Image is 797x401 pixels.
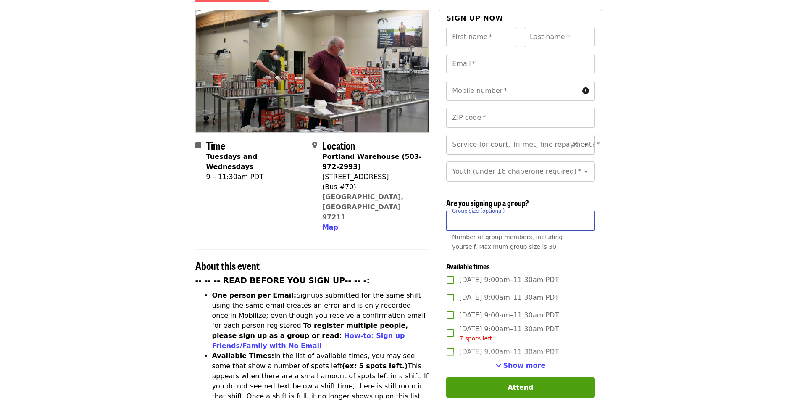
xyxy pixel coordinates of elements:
[452,208,505,214] span: Group size (optional)
[322,153,422,171] strong: Portland Warehouse (503-972-2993)
[446,261,490,272] span: Available times
[446,197,529,208] span: Are you signing up a group?
[459,335,492,342] span: 7 spots left
[446,211,594,231] input: [object Object]
[206,138,225,153] span: Time
[446,81,579,101] input: Mobile number
[446,14,503,22] span: Sign up now
[322,222,338,232] button: Map
[580,166,592,177] button: Open
[212,290,429,351] li: Signups submitted for the same shift using the same email creates an error and is only recorded o...
[524,27,595,47] input: Last name
[322,223,338,231] span: Map
[195,141,201,149] i: calendar icon
[580,139,592,150] button: Open
[496,361,546,371] button: See more timeslots
[446,27,517,47] input: First name
[212,332,405,350] a: How-to: Sign up Friends/Family with No Email
[195,258,260,273] span: About this event
[196,10,429,132] img: Oct/Nov/Dec - Portland: Repack/Sort (age 16+) organized by Oregon Food Bank
[459,310,559,320] span: [DATE] 9:00am–11:30am PDT
[342,362,408,370] strong: (ex: 5 spots left.)
[446,108,594,128] input: ZIP code
[212,322,408,340] strong: To register multiple people, please sign up as a group or read:
[582,87,589,95] i: circle-info icon
[459,347,559,357] span: [DATE] 9:00am–11:30am PDT
[446,377,594,398] button: Attend
[322,193,404,221] a: [GEOGRAPHIC_DATA], [GEOGRAPHIC_DATA] 97211
[459,324,559,343] span: [DATE] 9:00am–11:30am PDT
[322,182,422,192] div: (Bus #70)
[206,172,305,182] div: 9 – 11:30am PDT
[503,361,546,369] span: Show more
[459,293,559,303] span: [DATE] 9:00am–11:30am PDT
[206,153,258,171] strong: Tuesdays and Wednesdays
[212,352,274,360] strong: Available Times:
[195,276,370,285] strong: -- -- -- READ BEFORE YOU SIGN UP-- -- -:
[569,139,581,150] button: Clear
[312,141,317,149] i: map-marker-alt icon
[459,275,559,285] span: [DATE] 9:00am–11:30am PDT
[452,234,563,250] span: Number of group members, including yourself. Maximum group size is 30
[322,138,355,153] span: Location
[212,291,297,299] strong: One person per Email:
[446,54,594,74] input: Email
[322,172,422,182] div: [STREET_ADDRESS]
